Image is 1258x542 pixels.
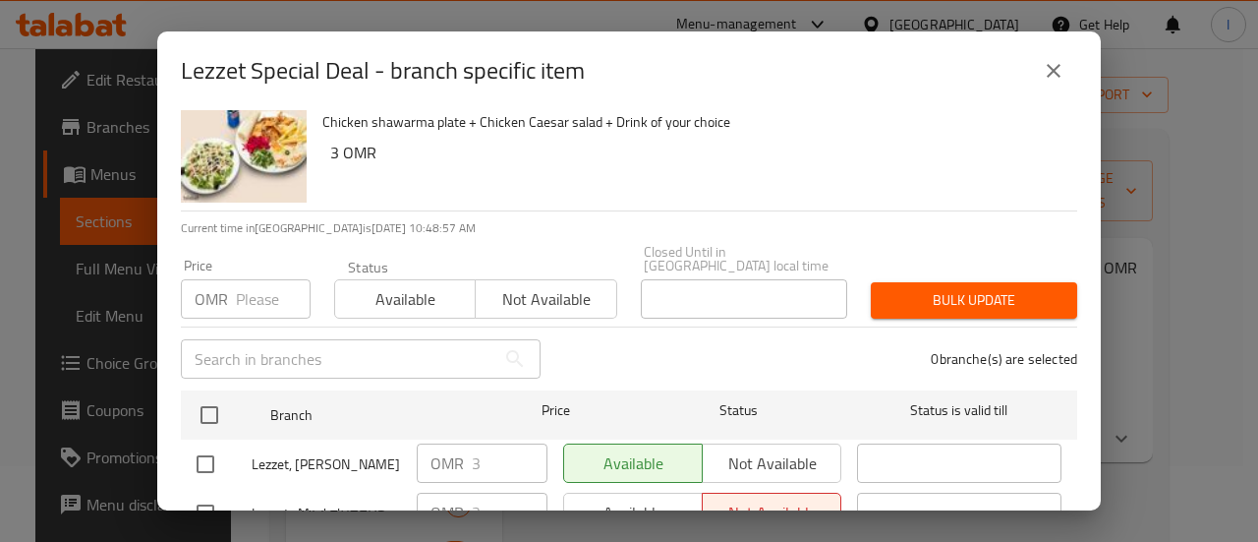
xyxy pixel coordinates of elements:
h6: 3 OMR [330,139,1061,166]
h2: Lezzet Special Deal - branch specific item [181,55,585,87]
button: Available [334,279,476,319]
span: Available [343,285,468,314]
span: Bulk update [886,288,1061,313]
span: Status [637,398,841,423]
input: Please enter price [236,279,311,319]
button: Bulk update [871,282,1077,319]
span: Branch [270,403,475,428]
span: Price [490,398,621,423]
p: 0 branche(s) are selected [931,349,1077,369]
p: OMR [195,287,228,311]
p: Chicken shawarma plate + Chicken Caesar salad + Drink of your choice [322,110,1061,135]
input: Please enter price [472,444,547,483]
button: close [1030,47,1077,94]
span: Lezzet, [PERSON_NAME] [252,452,401,477]
p: OMR [430,501,464,524]
p: OMR [430,452,464,475]
span: Status is valid till [857,398,1061,423]
button: Not available [475,279,616,319]
input: Please enter price [472,493,547,532]
span: Lezzet , Maabela [252,502,401,526]
p: Current time in [GEOGRAPHIC_DATA] is [DATE] 10:48:57 AM [181,219,1077,237]
input: Search in branches [181,339,495,379]
img: Lezzet Special Deal [181,77,307,203]
span: Not available [484,285,608,314]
